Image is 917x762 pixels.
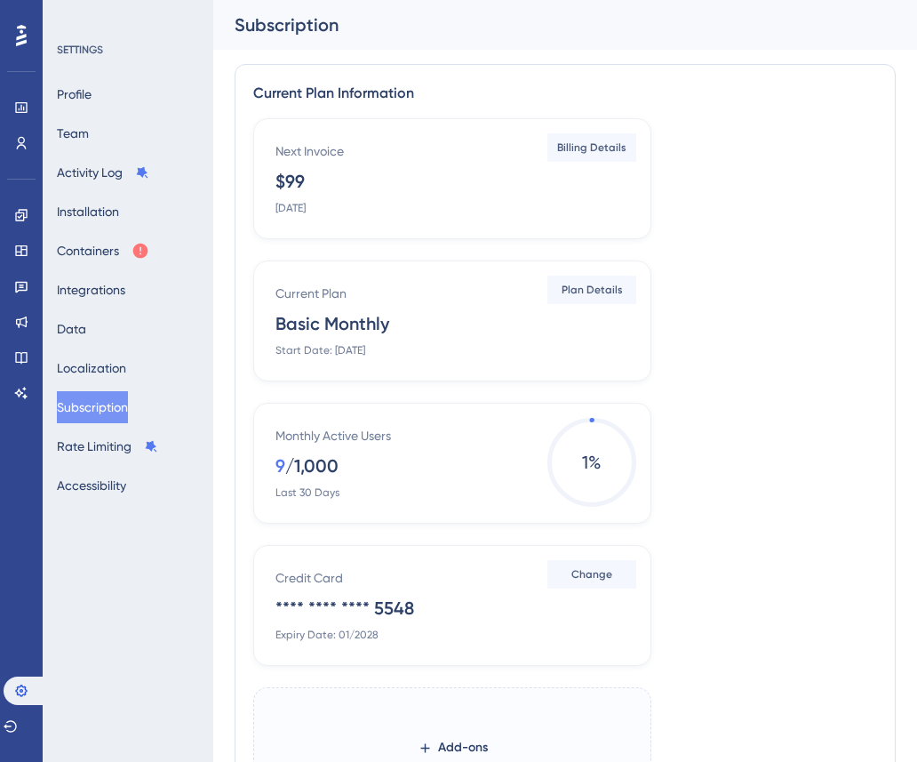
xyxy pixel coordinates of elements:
button: Subscription [57,391,128,423]
div: [DATE] [275,201,306,215]
div: $99 [275,169,305,194]
div: Last 30 Days [275,485,339,500]
div: 9 [275,453,285,478]
button: Localization [57,352,126,384]
button: Billing Details [547,133,636,162]
span: Add-ons [438,737,488,758]
button: Containers [57,235,149,267]
span: Billing Details [557,140,626,155]
div: Credit Card [275,567,343,589]
div: Expiry Date: 01/2028 [275,628,379,642]
div: Current Plan Information [253,83,877,104]
div: Start Date: [DATE] [275,343,365,357]
div: Next Invoice [275,140,344,162]
span: 1 % [547,418,636,507]
button: Integrations [57,274,125,306]
button: Data [57,313,86,345]
div: Monthly Active Users [275,425,391,446]
div: SETTINGS [57,43,201,57]
button: Accessibility [57,469,126,501]
div: / 1,000 [285,453,339,478]
div: Subscription [235,12,851,37]
button: Plan Details [547,276,636,304]
button: Profile [57,78,92,110]
span: Plan Details [562,283,623,297]
button: Change [547,560,636,589]
button: Installation [57,196,119,228]
span: Change [571,567,612,582]
div: Basic Monthly [275,311,389,336]
button: Team [57,117,89,149]
div: Current Plan [275,283,347,304]
button: Rate Limiting [57,430,158,462]
button: Activity Log [57,156,149,188]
